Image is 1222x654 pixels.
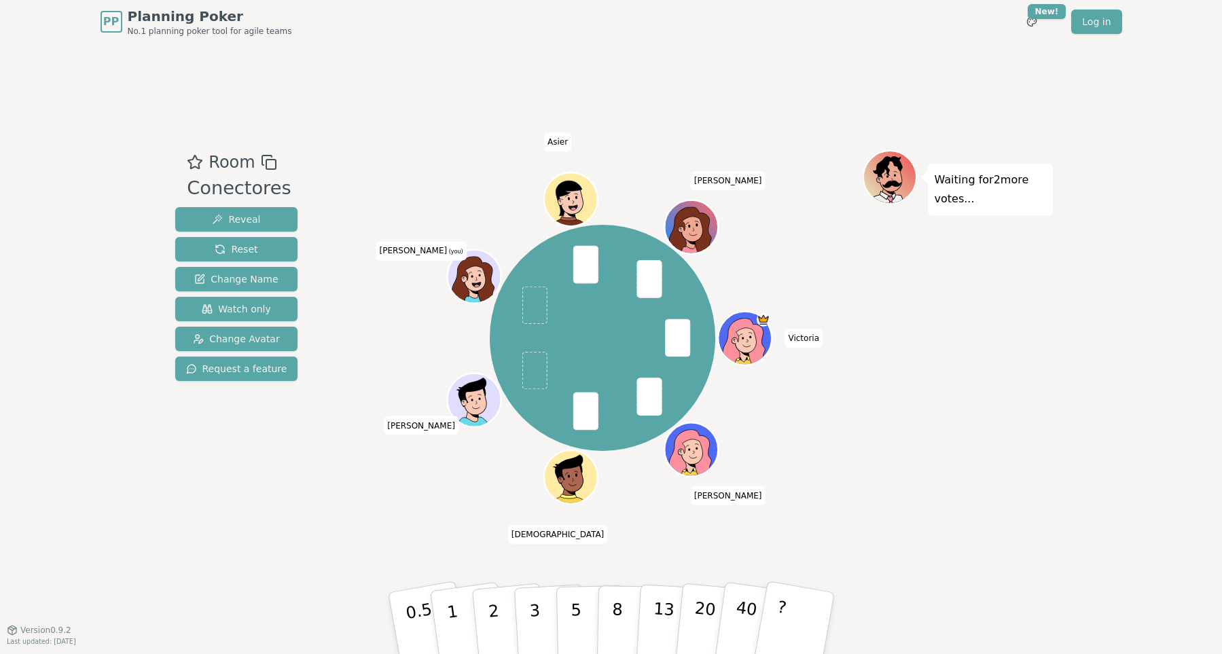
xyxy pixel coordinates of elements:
span: No.1 planning poker tool for agile teams [128,26,292,37]
span: Change Name [194,272,278,286]
button: Add as favourite [187,150,203,175]
button: Reveal [175,207,298,232]
span: Click to change your name [544,132,571,151]
button: Click to change your avatar [449,251,499,302]
a: Log in [1071,10,1121,34]
span: Planning Poker [128,7,292,26]
span: Last updated: [DATE] [7,638,76,645]
button: Watch only [175,297,298,321]
span: Click to change your name [785,329,823,348]
button: Request a feature [175,357,298,381]
span: Watch only [202,302,271,316]
button: Change Name [175,267,298,291]
span: Room [209,150,255,175]
span: Click to change your name [384,416,459,435]
button: New! [1020,10,1044,34]
span: Reset [215,242,257,256]
a: PPPlanning PokerNo.1 planning poker tool for agile teams [101,7,292,37]
span: Victoria is the host [757,313,770,327]
button: Version0.9.2 [7,625,71,636]
div: Conectores [187,175,291,202]
button: Reset [175,237,298,261]
span: Click to change your name [691,486,766,505]
p: Waiting for 2 more votes... [935,170,1046,208]
span: PP [103,14,119,30]
span: Reveal [212,213,260,226]
span: Click to change your name [508,525,607,544]
span: Request a feature [186,362,287,376]
button: Change Avatar [175,327,298,351]
span: Change Avatar [193,332,280,346]
span: (you) [447,249,463,255]
span: Click to change your name [691,171,766,190]
span: Version 0.9.2 [20,625,71,636]
div: New! [1028,4,1066,19]
span: Click to change your name [376,241,466,260]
